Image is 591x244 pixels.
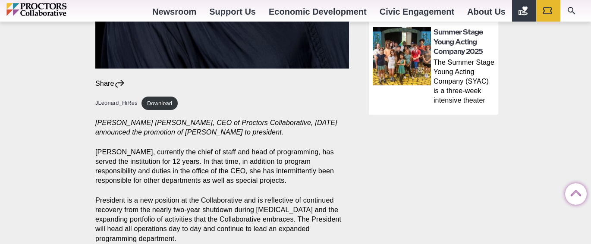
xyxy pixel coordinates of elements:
[95,100,138,106] a: JLeonard_HiRes
[95,196,349,243] p: President is a new position at the Collaborative and is reflective of continued recovery from the...
[373,27,431,85] img: thumbnail: Summer Stage Young Acting Company 2025
[565,184,582,201] a: Back to Top
[95,119,337,136] em: [PERSON_NAME] [PERSON_NAME], CEO of Proctors Collaborative, [DATE] announced the promotion of [PE...
[95,147,349,185] p: [PERSON_NAME], currently the chief of staff and head of programming, has served the institution f...
[434,28,483,56] a: Summer Stage Young Acting Company 2025
[434,58,496,107] p: The Summer Stage Young Acting Company (SYAC) is a three‑week intensive theater program held at [G...
[141,97,178,109] a: Download
[6,3,104,16] img: Proctors logo
[95,79,125,88] div: Share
